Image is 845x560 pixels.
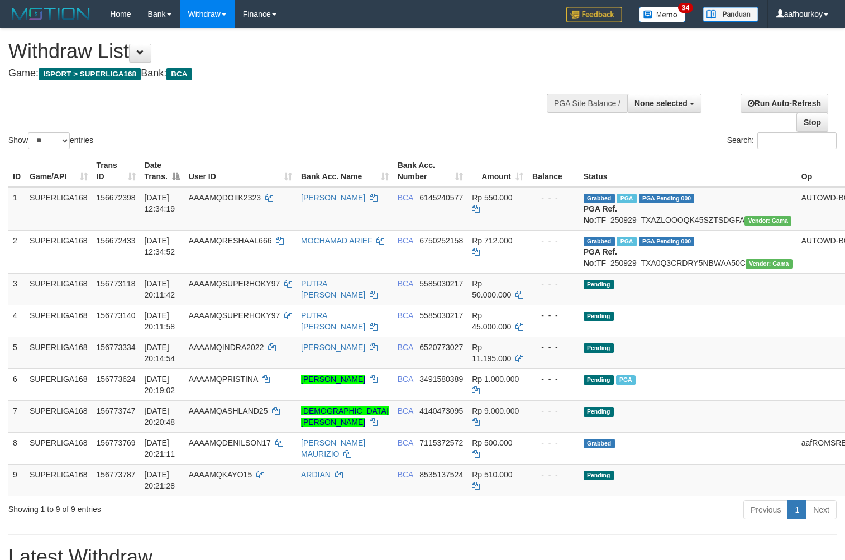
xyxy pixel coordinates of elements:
[806,500,837,519] a: Next
[584,471,614,480] span: Pending
[579,230,797,273] td: TF_250929_TXA0Q3CRDRY5NBWAA50C
[189,236,272,245] span: AAAAMQRESHAAL666
[189,438,271,447] span: AAAAMQDENILSON17
[393,155,468,187] th: Bank Acc. Number: activate to sort column ascending
[189,193,261,202] span: AAAAMQDOIIK2323
[189,375,258,384] span: AAAAMQPRISTINA
[8,40,552,63] h1: Withdraw List
[472,311,511,331] span: Rp 45.000.000
[301,343,365,352] a: [PERSON_NAME]
[301,470,331,479] a: ARDIAN
[8,230,25,273] td: 2
[757,132,837,149] input: Search:
[398,343,413,352] span: BCA
[301,375,365,384] a: [PERSON_NAME]
[419,375,463,384] span: Copy 3491580389 to clipboard
[8,305,25,337] td: 4
[743,500,788,519] a: Previous
[532,192,575,203] div: - - -
[25,368,92,400] td: SUPERLIGA168
[28,132,70,149] select: Showentries
[189,470,252,479] span: AAAAMQKAYO15
[398,375,413,384] span: BCA
[8,400,25,432] td: 7
[301,279,365,299] a: PUTRA [PERSON_NAME]
[8,499,343,515] div: Showing 1 to 9 of 9 entries
[145,470,175,490] span: [DATE] 20:21:28
[472,343,511,363] span: Rp 11.195.000
[584,343,614,353] span: Pending
[145,375,175,395] span: [DATE] 20:19:02
[189,311,280,320] span: AAAAMQSUPERHOKY97
[39,68,141,80] span: ISPORT > SUPERLIGA168
[467,155,528,187] th: Amount: activate to sort column ascending
[189,406,268,415] span: AAAAMQASHLAND25
[584,375,614,385] span: Pending
[25,337,92,368] td: SUPERLIGA168
[584,280,614,289] span: Pending
[25,155,92,187] th: Game/API: activate to sort column ascending
[189,343,264,352] span: AAAAMQINDRA2022
[584,439,615,448] span: Grabbed
[532,374,575,385] div: - - -
[97,279,136,288] span: 156773118
[472,406,519,415] span: Rp 9.000.000
[398,438,413,447] span: BCA
[97,470,136,479] span: 156773787
[97,343,136,352] span: 156773334
[184,155,297,187] th: User ID: activate to sort column ascending
[741,94,828,113] a: Run Auto-Refresh
[145,193,175,213] span: [DATE] 12:34:19
[8,187,25,231] td: 1
[297,155,393,187] th: Bank Acc. Name: activate to sort column ascending
[472,236,512,245] span: Rp 712.000
[301,406,389,427] a: [DEMOGRAPHIC_DATA][PERSON_NAME]
[8,337,25,368] td: 5
[8,273,25,305] td: 3
[584,312,614,321] span: Pending
[398,236,413,245] span: BCA
[472,438,512,447] span: Rp 500.000
[8,6,93,22] img: MOTION_logo.png
[796,113,828,132] a: Stop
[532,469,575,480] div: - - -
[145,343,175,363] span: [DATE] 20:14:54
[584,407,614,417] span: Pending
[189,279,280,288] span: AAAAMQSUPERHOKY97
[25,273,92,305] td: SUPERLIGA168
[787,500,806,519] a: 1
[8,68,552,79] h4: Game: Bank:
[97,438,136,447] span: 156773769
[472,279,511,299] span: Rp 50.000.000
[8,432,25,464] td: 8
[8,368,25,400] td: 6
[727,132,837,149] label: Search:
[472,375,519,384] span: Rp 1.000.000
[145,236,175,256] span: [DATE] 12:34:52
[301,311,365,331] a: PUTRA [PERSON_NAME]
[419,470,463,479] span: Copy 8535137524 to clipboard
[419,406,463,415] span: Copy 4140473095 to clipboard
[398,193,413,202] span: BCA
[25,432,92,464] td: SUPERLIGA168
[617,237,636,246] span: Marked by aafsoycanthlai
[584,247,617,267] b: PGA Ref. No:
[419,279,463,288] span: Copy 5585030217 to clipboard
[97,375,136,384] span: 156773624
[25,305,92,337] td: SUPERLIGA168
[627,94,701,113] button: None selected
[25,230,92,273] td: SUPERLIGA168
[140,155,184,187] th: Date Trans.: activate to sort column descending
[532,310,575,321] div: - - -
[145,438,175,458] span: [DATE] 20:21:11
[166,68,192,80] span: BCA
[301,193,365,202] a: [PERSON_NAME]
[639,194,695,203] span: PGA Pending
[25,464,92,496] td: SUPERLIGA168
[97,311,136,320] span: 156773140
[145,311,175,331] span: [DATE] 20:11:58
[8,132,93,149] label: Show entries
[419,438,463,447] span: Copy 7115372572 to clipboard
[532,235,575,246] div: - - -
[528,155,579,187] th: Balance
